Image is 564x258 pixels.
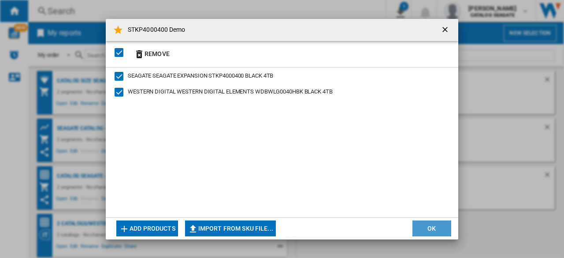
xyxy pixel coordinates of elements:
button: Remove [131,44,172,64]
md-checkbox: SEAGATE EXPANSION STKP4000400 BLACK 4TB [115,72,442,81]
md-checkbox: SELECTIONS.EDITION_POPUP.SELECT_DESELECT [115,45,128,60]
ng-md-icon: getI18NText('BUTTONS.CLOSE_DIALOG') [441,25,451,36]
button: OK [412,221,451,236]
span: SEAGATE SEAGATE EXPANSION STKP4000400 BLACK 4TB [128,72,273,79]
button: Add products [116,221,178,236]
h4: STKP4000400 Demo [123,26,186,34]
button: getI18NText('BUTTONS.CLOSE_DIALOG') [437,21,455,39]
span: WESTERN DIGITAL WESTERN DIGITAL ELEMENTS WDBWLG0040HBK BLACK 4TB [128,88,333,95]
button: Import from SKU file... [185,221,276,236]
md-checkbox: WESTERN DIGITAL ELEMENTS WDBWLG0040HBK BLACK 4TB [115,88,449,97]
